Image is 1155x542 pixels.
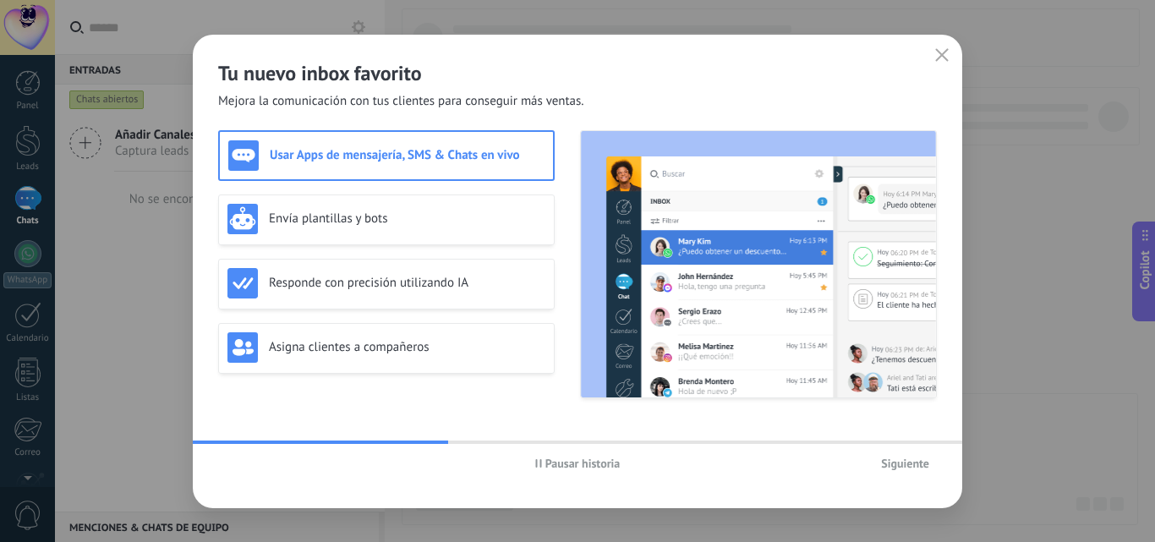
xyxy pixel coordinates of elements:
h3: Envía plantillas y bots [269,211,545,227]
span: Mejora la comunicación con tus clientes para conseguir más ventas. [218,93,584,110]
h2: Tu nuevo inbox favorito [218,60,937,86]
h3: Responde con precisión utilizando IA [269,275,545,291]
h3: Usar Apps de mensajería, SMS & Chats en vivo [270,147,545,163]
button: Pausar historia [528,451,628,476]
button: Siguiente [873,451,937,476]
span: Siguiente [881,457,929,469]
span: Pausar historia [545,457,621,469]
h3: Asigna clientes a compañeros [269,339,545,355]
